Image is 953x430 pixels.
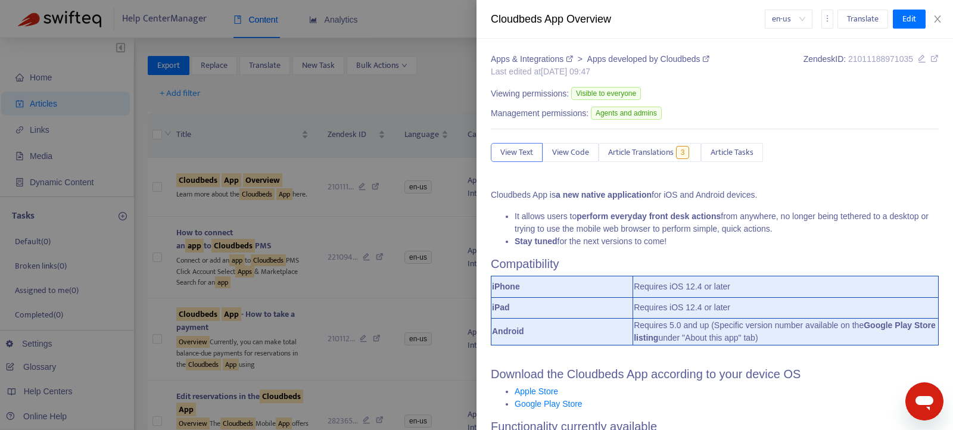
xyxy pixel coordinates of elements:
a: Google Play Store [515,399,583,409]
button: View Text [491,143,543,162]
li: for the next versions to come! [515,235,939,248]
h2: Compatibility [491,257,939,271]
div: Last edited at [DATE] 09:47 [491,66,709,78]
span: Agents and admins [591,107,662,120]
span: Article Tasks [711,146,753,159]
strong: a new native application [556,190,652,200]
button: Close [929,14,946,25]
td: Requires iOS 12.4 or later [633,297,939,318]
strong: Stay tuned [515,236,558,246]
button: Article Translations3 [599,143,701,162]
strong: Android [492,326,524,336]
a: Apps developed by Cloudbeds [587,54,710,64]
strong: iPad [492,303,510,312]
span: 3 [676,146,690,159]
span: Visible to everyone [571,87,641,100]
span: Management permissions: [491,107,588,120]
span: Translate [847,13,879,26]
div: Cloudbeds App Overview [491,11,765,27]
strong: Google Play Store listing [634,320,936,342]
div: > [491,53,709,66]
a: Apple Store [515,387,558,396]
span: Viewing permissions: [491,88,569,100]
td: Requires iOS 12.4 or later [633,276,939,297]
button: Article Tasks [701,143,763,162]
h2: Download the Cloudbeds App according to your device OS [491,367,939,381]
span: close [933,14,942,24]
span: en-us [772,10,805,28]
button: Edit [893,10,926,29]
div: Zendesk ID: [803,53,939,78]
td: Requires 5.0 and up (Specific version number available on the under "About this app" tab) [633,318,939,345]
p: Cloudbeds App is for iOS and Android devices. [491,189,939,201]
button: View Code [543,143,599,162]
button: more [821,10,833,29]
strong: perform everyday front desk actions [577,211,721,221]
button: Translate [837,10,888,29]
iframe: Button to launch messaging window [905,382,943,420]
span: more [823,14,831,23]
span: View Text [500,146,533,159]
a: Apps & Integrations [491,54,575,64]
span: Edit [902,13,916,26]
li: It allows users to from anywhere, no longer being tethered to a desktop or trying to use the mobi... [515,210,939,235]
span: Article Translations [608,146,674,159]
span: 21011188971035 [848,54,913,64]
strong: iPhone [492,282,520,291]
span: View Code [552,146,589,159]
